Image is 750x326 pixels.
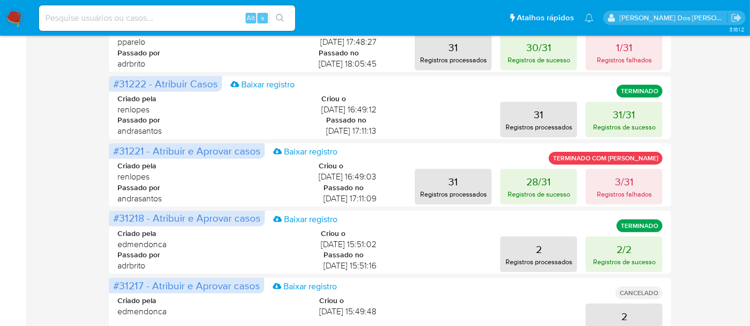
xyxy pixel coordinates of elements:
[729,25,745,34] span: 3.161.2
[517,12,574,23] span: Atalhos rápidos
[247,13,255,23] span: Alt
[39,11,295,25] input: Pesquise usuários ou casos...
[620,13,728,23] p: renato.lopes@mercadopago.com.br
[585,13,594,22] a: Notificações
[269,11,291,26] button: search-icon
[731,12,742,23] a: Sair
[261,13,264,23] span: s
